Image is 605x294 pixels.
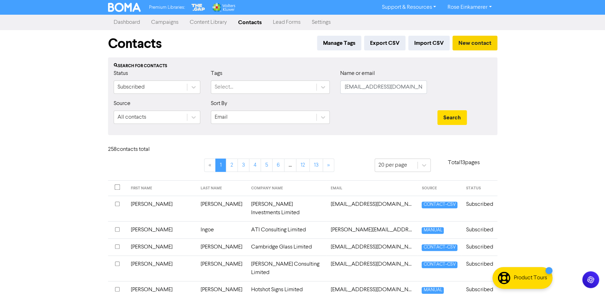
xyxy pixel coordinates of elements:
span: CONTACT-CSV [422,244,457,251]
a: Settings [306,15,336,29]
td: [PERSON_NAME] Investments Limited [247,196,326,221]
th: LAST NAME [196,181,247,196]
h6: 258 contact s total [108,146,164,153]
td: [PERSON_NAME] [196,196,247,221]
button: Export CSV [364,36,405,50]
td: ATI Consulting Limited [247,221,326,238]
button: Search [437,110,467,125]
td: [PERSON_NAME] [127,221,197,238]
a: Page 1 is your current page [215,159,226,172]
td: [PERSON_NAME] [127,255,197,281]
td: Subscribed [462,196,497,221]
iframe: Chat Widget [570,260,605,294]
a: Rose Einkamerer [442,2,497,13]
td: [PERSON_NAME] [127,238,197,255]
img: The Gap [190,3,206,12]
label: Name or email [340,69,375,78]
label: Sort By [211,99,227,108]
a: Campaigns [146,15,184,29]
span: MANUAL [422,287,444,294]
button: Manage Tags [317,36,361,50]
td: [PERSON_NAME] Consulting Limited [247,255,326,281]
td: aaron@aticonsulting.co.nz [326,221,417,238]
td: [PERSON_NAME] [196,238,247,255]
th: STATUS [462,181,497,196]
div: 20 per page [378,161,407,169]
td: accounts@cambridgeglass.co.nz [326,238,417,255]
a: Page 5 [261,159,273,172]
td: [PERSON_NAME] [127,196,197,221]
th: EMAIL [326,181,417,196]
a: Page 12 [296,159,310,172]
td: Cambridge Glass Limited [247,238,326,255]
img: Wolters Kluwer [211,3,235,12]
a: Page 2 [226,159,238,172]
label: Status [114,69,128,78]
th: COMPANY NAME [247,181,326,196]
th: SOURCE [417,181,462,196]
a: Lead Forms [267,15,306,29]
button: New contact [452,36,497,50]
span: MANUAL [422,227,444,234]
td: accounts@chapmanconsulting.co.nz [326,255,417,281]
th: FIRST NAME [127,181,197,196]
label: Source [114,99,130,108]
td: Subscribed [462,255,497,281]
a: Support & Resources [376,2,442,13]
a: Contacts [233,15,267,29]
img: BOMA Logo [108,3,141,12]
td: 696mrtwin@gmail.com [326,196,417,221]
div: Search for contacts [114,63,492,69]
a: Page 3 [237,159,249,172]
a: Page 6 [272,159,284,172]
span: Premium Libraries: [149,5,185,10]
a: Page 4 [249,159,261,172]
h1: Contacts [108,36,162,52]
td: Subscribed [462,238,497,255]
td: Ingoe [196,221,247,238]
a: » [323,159,334,172]
div: Email [215,113,228,121]
div: Select... [215,83,233,91]
div: Subscribed [117,83,144,91]
a: Content Library [184,15,233,29]
div: All contacts [117,113,146,121]
span: CONTACT-CSV [422,261,457,268]
label: Tags [211,69,222,78]
a: Dashboard [108,15,146,29]
td: [PERSON_NAME] [196,255,247,281]
span: CONTACT-CSV [422,202,457,208]
a: Page 13 [309,159,323,172]
td: Subscribed [462,221,497,238]
button: Import CSV [408,36,450,50]
p: Total 13 pages [431,159,497,167]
